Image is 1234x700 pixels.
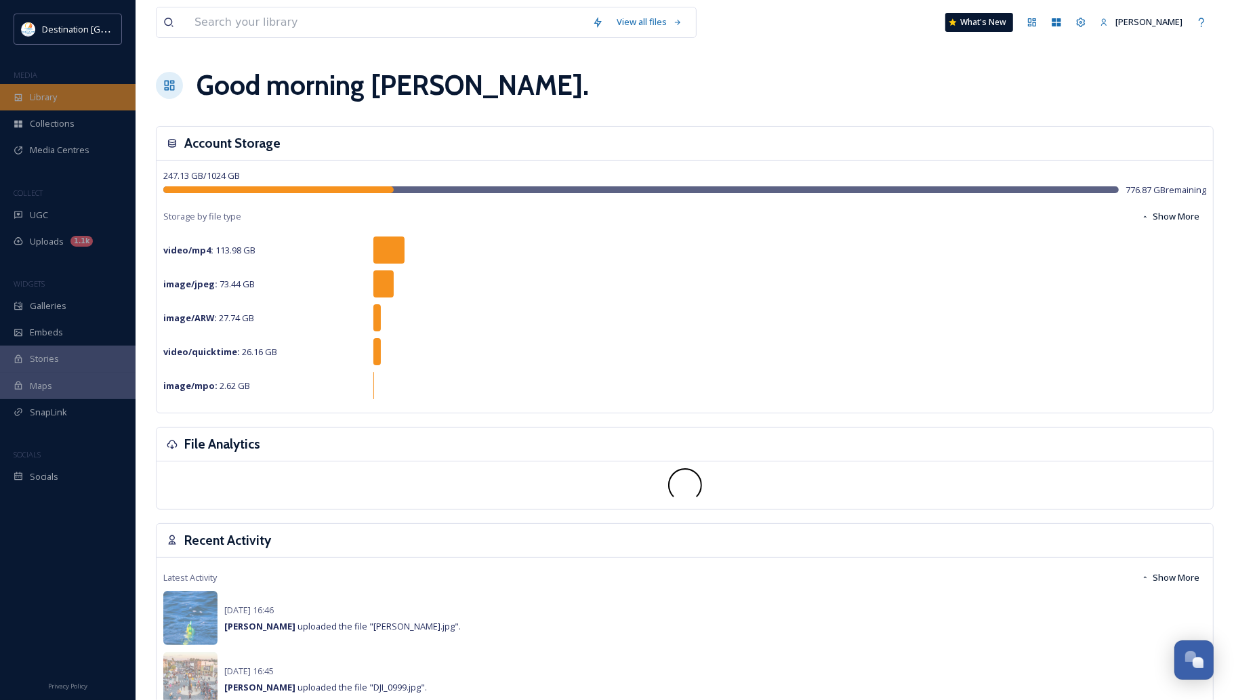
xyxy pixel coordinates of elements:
[184,531,271,550] h3: Recent Activity
[30,406,67,419] span: SnapLink
[1174,640,1214,680] button: Open Chat
[224,620,461,632] span: uploaded the file "[PERSON_NAME].jpg".
[163,244,213,256] strong: video/mp4 :
[163,169,240,182] span: 247.13 GB / 1024 GB
[184,434,260,454] h3: File Analytics
[14,449,41,459] span: SOCIALS
[22,22,35,36] img: download.png
[30,117,75,130] span: Collections
[30,144,89,157] span: Media Centres
[30,352,59,365] span: Stories
[48,677,87,693] a: Privacy Policy
[163,244,255,256] span: 113.98 GB
[945,13,1013,32] a: What's New
[14,279,45,289] span: WIDGETS
[1134,203,1206,230] button: Show More
[163,278,255,290] span: 73.44 GB
[224,681,295,693] strong: [PERSON_NAME]
[163,312,254,324] span: 27.74 GB
[1134,564,1206,591] button: Show More
[42,22,177,35] span: Destination [GEOGRAPHIC_DATA]
[14,188,43,198] span: COLLECT
[163,346,277,358] span: 26.16 GB
[1093,9,1189,35] a: [PERSON_NAME]
[224,681,427,693] span: uploaded the file "DJI_0999.jpg".
[224,604,274,616] span: [DATE] 16:46
[1126,184,1206,197] span: 776.87 GB remaining
[184,133,281,153] h3: Account Storage
[30,470,58,483] span: Socials
[163,571,217,584] span: Latest Activity
[163,346,240,358] strong: video/quicktime :
[163,210,241,223] span: Storage by file type
[14,70,37,80] span: MEDIA
[30,235,64,248] span: Uploads
[610,9,689,35] a: View all files
[1115,16,1182,28] span: [PERSON_NAME]
[163,379,250,392] span: 2.62 GB
[197,65,589,106] h1: Good morning [PERSON_NAME] .
[30,300,66,312] span: Galleries
[224,620,295,632] strong: [PERSON_NAME]
[48,682,87,691] span: Privacy Policy
[163,312,217,324] strong: image/ARW :
[30,209,48,222] span: UGC
[188,7,585,37] input: Search your library
[30,379,52,392] span: Maps
[163,591,218,645] img: 50cae874-6ec9-4c1f-a795-c114cc3ee11b.jpg
[30,326,63,339] span: Embeds
[163,379,218,392] strong: image/mpo :
[30,91,57,104] span: Library
[70,236,93,247] div: 1.1k
[224,665,274,677] span: [DATE] 16:45
[163,278,218,290] strong: image/jpeg :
